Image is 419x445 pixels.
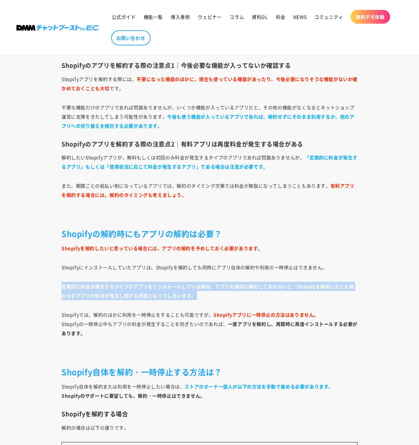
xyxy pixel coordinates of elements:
[213,311,319,318] strong: Shopifyアプリに一時停止の方法はありません。
[62,61,193,69] span: Shopifyのアプリを解約する際の注意点1｜今後
[248,10,272,24] a: 資料DL
[144,14,163,20] span: 機能一覧
[62,367,357,377] h2: Shopify自体を解約・一時停止する方法は？
[314,14,343,20] span: コミュニティ
[108,10,140,24] a: 公式ガイド
[16,25,99,31] img: 株式会社DMM Boost
[62,154,357,170] strong: 「定期的に料金が発生するアプリ」もしくは「使用状況に応じて料金が発生するアプリ」である場合は注意が必要です。
[289,10,310,24] a: NEWS
[62,140,181,148] span: Shopifyのアプリを解約する際の注意点2｜
[62,410,357,418] h3: Shopifyを解約する場合
[62,74,357,93] p: Shopifyアプリを解約する際には、 です。
[111,30,151,45] a: お問い合わせ
[252,14,268,20] span: 資料DL
[230,14,244,20] span: コラム
[62,245,263,251] strong: Shopifyを解約したいと思っている場合には、アプリの解約を予めしておく必要があります。
[351,10,390,24] a: 無料デモ体験
[198,14,222,20] span: ウェビナー
[62,113,355,129] strong: 今後も使う機能が入っているアプリであれば、解約せずにそのまま利用するか、他のアプリへの切り替えを検討する必要があります。
[62,283,354,299] strong: 定期的に料金が発生するタイプのアプリをインストールしている場合、アプリを個別に解約しておかないと、Shopifyを解約したにも関わらずアプリの料金が発生し続ける状態となってしまいます。
[272,10,289,24] a: 料金
[293,14,307,20] span: NEWS
[62,181,357,199] p: また、期間ごとの前払い制になっているアプリでは、解約のタイミング次第では料金が無駄になってしまうこともあります。
[226,10,248,24] a: コラム
[62,382,357,400] p: Shopify自体を解約または利用を一時停止したい場合は、
[276,14,285,20] span: 料金
[310,10,347,24] a: コミュニティ
[62,153,357,171] p: 解約したいShopifyアプリが、無料もしくは初回のみ料金が発生するタイプのアプリであれば問題ありませんが、
[62,103,357,130] p: 不要な機能だけのアプリであれば問題ありませんが、いくつか機能が入っているアプリだと、その他の機能がなくなるとネットショップ運営に支障をきたしてしまう可能性があります。
[167,10,194,24] a: 導入事例
[356,14,385,20] span: 無料デモ体験
[62,140,357,148] h3: 有料アプリは再度料金が発生する場合がある
[62,62,357,69] h3: 必要な機能が入ってないか確認する
[62,383,333,399] strong: Shopifyのサポートに要望しても、解約・一時停止はできません。
[185,383,333,390] span: ストアのオーナー個人が以下の方法を手動で進める必要があります。
[62,310,357,338] p: Shopifyでは、解約のほかに利用を一時停止をすることも可能ですが、 Shopifyの一時停止中もアプリの料金が発生することを防ぎたいのであれば、
[194,10,226,24] a: ウェビナー
[140,10,167,24] a: 機能一覧
[62,182,355,198] strong: 有料アプリを解約する場合には、解約のタイミングも考えましょう。
[116,35,145,41] span: お問い合わせ
[62,263,357,272] p: Shopifyにインストールしていたアプリは、Shopifyを解約しても同時にアプリ自体の解約や利用の一時停止はできません。
[62,423,357,432] p: 解約の場合は以下の通りです。
[171,14,190,20] span: 導入事例
[112,14,136,20] span: 公式ガイド
[62,228,357,239] h2: Shopifyの解約時にもアプリの解約は必要？
[62,76,357,92] strong: 不要になった機能のほかに、現在も使っている機能があったり、今後必要になりそうな機能がないか確かめておくことも大切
